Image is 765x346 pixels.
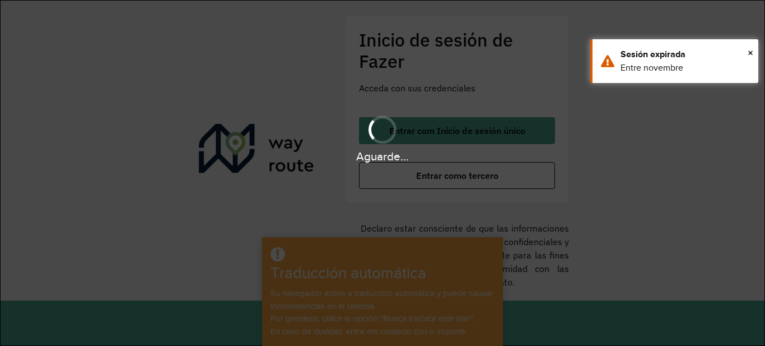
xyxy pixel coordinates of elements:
button: Cerca [748,44,753,61]
font: Aguarde... [356,150,409,163]
font: Entre novembre [621,63,683,72]
font: Sesión expirada [621,49,685,59]
font: × [748,47,753,59]
div: Sesión expirada [621,48,750,61]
